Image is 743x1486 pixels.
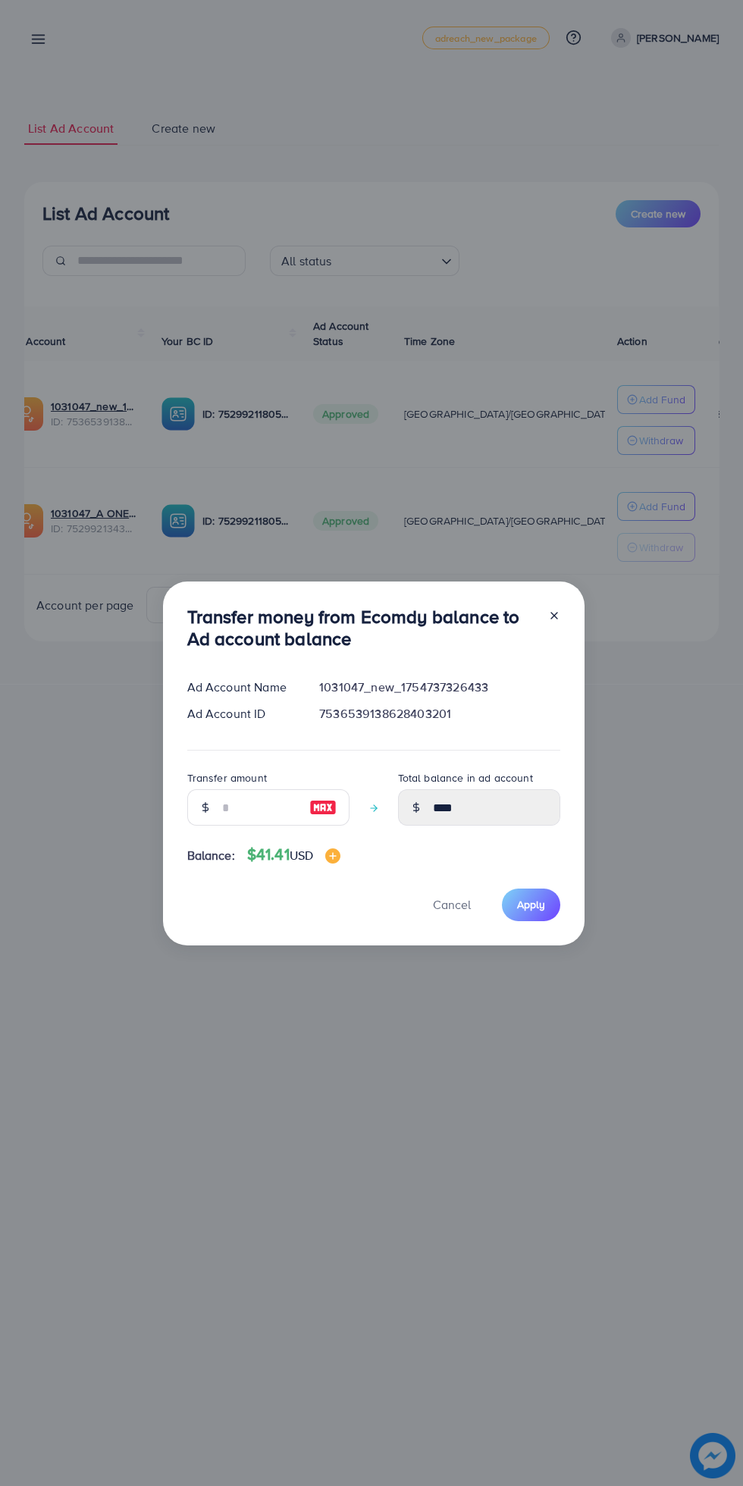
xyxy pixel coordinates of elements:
[398,770,533,785] label: Total balance in ad account
[187,847,235,864] span: Balance:
[414,889,490,921] button: Cancel
[247,845,340,864] h4: $41.41
[307,705,572,723] div: 7536539138628403201
[187,770,267,785] label: Transfer amount
[517,897,545,912] span: Apply
[309,798,337,817] img: image
[307,679,572,696] div: 1031047_new_1754737326433
[433,896,471,913] span: Cancel
[187,606,536,650] h3: Transfer money from Ecomdy balance to Ad account balance
[175,705,308,723] div: Ad Account ID
[290,847,313,864] span: USD
[325,848,340,864] img: image
[502,889,560,921] button: Apply
[175,679,308,696] div: Ad Account Name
